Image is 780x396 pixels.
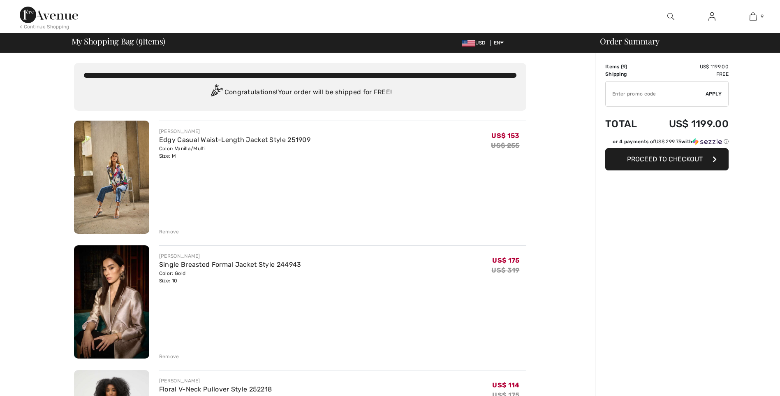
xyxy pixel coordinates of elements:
span: USD [462,40,488,46]
img: Single Breasted Formal Jacket Style 244943 [74,245,149,359]
span: US$ 114 [492,381,519,389]
a: Single Breasted Formal Jacket Style 244943 [159,261,301,268]
a: Edgy Casual Waist-Length Jacket Style 251909 [159,136,310,144]
img: My Info [708,12,715,21]
s: US$ 319 [491,266,519,274]
td: US$ 1199.00 [648,110,729,138]
div: Order Summary [590,37,775,45]
img: search the website [667,12,674,21]
td: Total [605,110,648,138]
span: Proceed to Checkout [627,155,703,163]
td: US$ 1199.00 [648,63,729,70]
a: Sign In [702,12,722,22]
span: My Shopping Bag ( Items) [72,37,166,45]
span: Apply [706,90,722,98]
img: 1ère Avenue [20,7,78,23]
a: Floral V-Neck Pullover Style 252218 [159,385,272,393]
td: Items ( ) [605,63,648,70]
span: 9 [761,13,764,20]
img: Edgy Casual Waist-Length Jacket Style 251909 [74,121,149,234]
input: Promo code [606,82,706,106]
span: US$ 299.75 [655,139,681,144]
div: < Continue Shopping [20,23,69,30]
img: Congratulation2.svg [208,84,225,101]
img: Sezzle [692,138,722,145]
td: Shipping [605,70,648,78]
span: 9 [139,35,143,46]
s: US$ 255 [491,142,519,149]
div: or 4 payments of with [613,138,729,145]
div: Remove [159,228,179,235]
div: [PERSON_NAME] [159,377,272,384]
td: Free [648,70,729,78]
div: Color: Vanilla/Multi Size: M [159,145,310,160]
span: US$ 175 [492,256,519,264]
div: Congratulations! Your order will be shipped for FREE! [84,84,516,101]
button: Proceed to Checkout [605,148,729,170]
div: Remove [159,353,179,360]
a: 9 [733,12,773,21]
div: [PERSON_NAME] [159,128,310,135]
div: or 4 payments ofUS$ 299.75withSezzle Click to learn more about Sezzle [605,138,729,148]
div: Color: Gold Size: 10 [159,270,301,284]
img: US Dollar [462,40,475,47]
span: 9 [623,64,625,70]
div: [PERSON_NAME] [159,252,301,260]
img: My Bag [750,12,757,21]
span: US$ 153 [491,132,519,140]
span: EN [494,40,504,46]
